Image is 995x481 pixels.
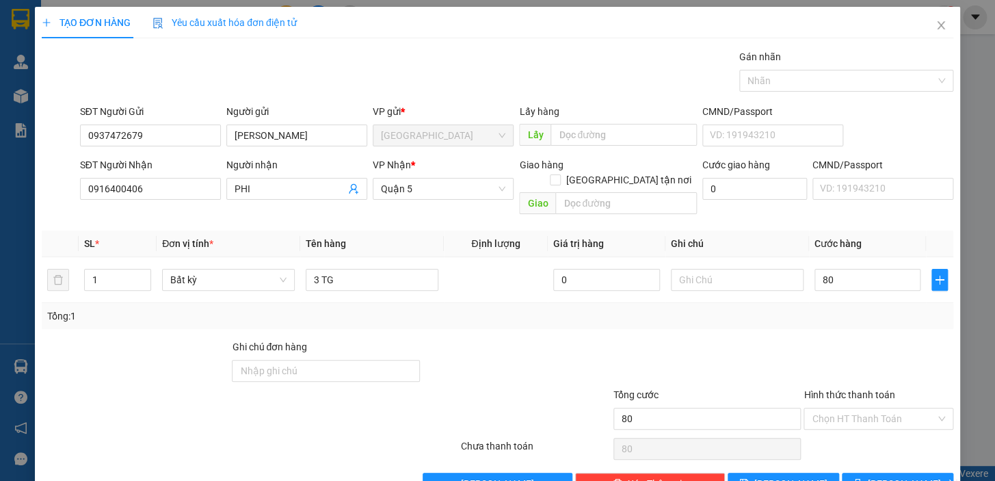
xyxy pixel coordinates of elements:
div: SĐT Người Nhận [80,157,221,172]
label: Cước giao hàng [702,159,770,170]
span: Bất kỳ [170,270,287,290]
div: VP gửi [373,104,514,119]
input: Ghi Chú [671,269,804,291]
span: Đơn vị tính [162,238,213,249]
div: SĐT Người Gửi [80,104,221,119]
input: 0 [553,269,660,291]
span: Giá trị hàng [553,238,604,249]
label: Gán nhãn [739,51,781,62]
span: Lấy hàng [519,106,559,117]
span: user-add [348,183,359,194]
span: plus [42,18,51,27]
div: CMND/Passport [812,157,953,172]
label: Ghi chú đơn hàng [232,341,307,352]
div: Tổng: 1 [47,309,385,324]
div: Người nhận [226,157,367,172]
span: Ninh Hòa [381,125,505,146]
input: Cước giao hàng [702,178,807,200]
span: plus [932,274,947,285]
span: Yêu cầu xuất hóa đơn điện tử [152,17,297,28]
input: Ghi chú đơn hàng [232,360,420,382]
input: VD: Bàn, Ghế [306,269,438,291]
span: Tên hàng [306,238,346,249]
span: Lấy [519,124,550,146]
input: Dọc đường [555,192,697,214]
button: delete [47,269,69,291]
span: Định lượng [471,238,520,249]
span: VP Nhận [373,159,411,170]
th: Ghi chú [665,231,809,257]
span: [GEOGRAPHIC_DATA] tận nơi [561,172,697,187]
span: SL [84,238,95,249]
div: CMND/Passport [702,104,843,119]
img: icon [152,18,163,29]
span: Cước hàng [814,238,862,249]
button: plus [931,269,948,291]
button: Close [922,7,960,45]
input: Dọc đường [550,124,697,146]
div: Người gửi [226,104,367,119]
label: Hình thức thanh toán [804,389,894,400]
span: TẠO ĐƠN HÀNG [42,17,131,28]
span: Tổng cước [613,389,659,400]
span: close [936,20,946,31]
span: Giao [519,192,555,214]
span: Quận 5 [381,179,505,199]
span: Giao hàng [519,159,563,170]
div: Chưa thanh toán [460,439,612,463]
